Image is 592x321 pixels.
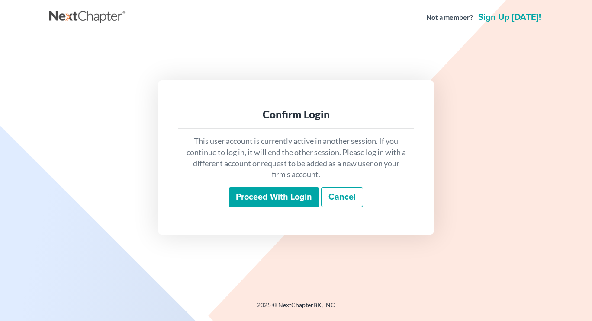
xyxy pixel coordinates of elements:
a: Cancel [321,187,363,207]
input: Proceed with login [229,187,319,207]
a: Sign up [DATE]! [476,13,543,22]
p: This user account is currently active in another session. If you continue to log in, it will end ... [185,136,407,180]
div: 2025 © NextChapterBK, INC [49,301,543,316]
div: Confirm Login [185,108,407,121]
strong: Not a member? [426,13,473,22]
